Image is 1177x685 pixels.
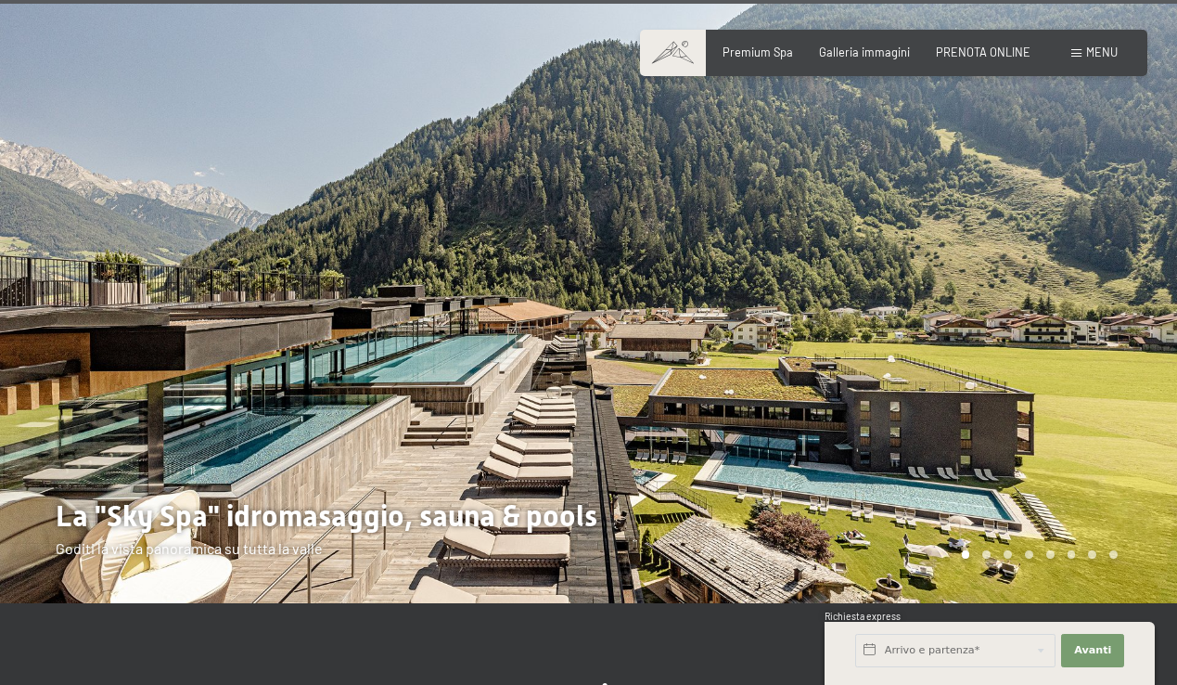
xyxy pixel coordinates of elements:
[1068,550,1076,559] div: Carousel Page 6
[1061,634,1124,667] button: Avanti
[1046,550,1055,559] div: Carousel Page 5
[1004,550,1012,559] div: Carousel Page 3
[962,550,970,559] div: Carousel Page 1 (Current Slide)
[982,550,991,559] div: Carousel Page 2
[825,611,901,622] span: Richiesta express
[819,45,910,59] a: Galleria immagini
[1109,550,1118,559] div: Carousel Page 8
[1074,643,1111,658] span: Avanti
[723,45,793,59] a: Premium Spa
[1025,550,1033,559] div: Carousel Page 4
[936,45,1030,59] a: PRENOTA ONLINE
[955,550,1118,559] div: Carousel Pagination
[1088,550,1096,559] div: Carousel Page 7
[1086,45,1118,59] span: Menu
